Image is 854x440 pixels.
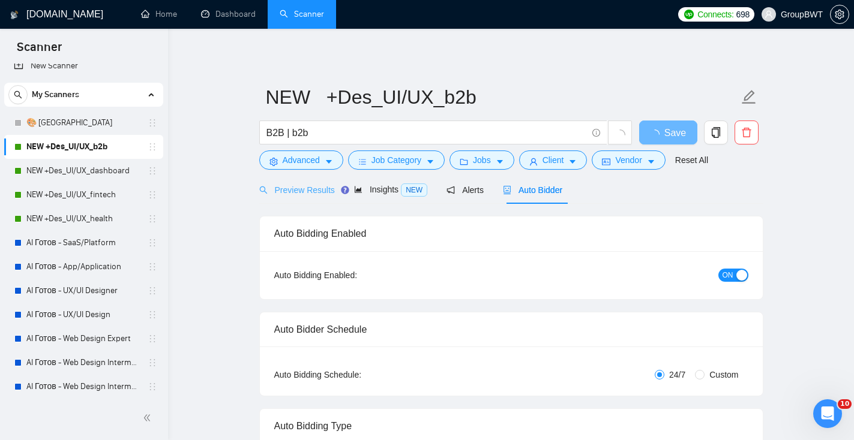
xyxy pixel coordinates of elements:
[496,157,504,166] span: caret-down
[10,5,19,25] img: logo
[447,185,484,195] span: Alerts
[32,83,79,107] span: My Scanners
[26,135,140,159] a: NEW +Des_UI/UX_b2b
[519,150,588,170] button: userClientcaret-down
[26,111,140,135] a: 🎨 [GEOGRAPHIC_DATA]
[148,382,157,391] span: holder
[26,255,140,279] a: AI Готов - App/Application
[148,334,157,343] span: holder
[602,157,610,166] span: idcard
[325,157,333,166] span: caret-down
[615,129,625,140] span: loading
[148,238,157,248] span: holder
[358,157,367,166] span: bars
[503,185,562,195] span: Auto Bidder
[26,231,140,255] a: AI Готов - SaaS/Platform
[148,118,157,128] span: holder
[460,157,468,166] span: folder
[26,207,140,231] a: NEW +Des_UI/UX_health
[259,186,268,194] span: search
[664,125,686,140] span: Save
[735,127,758,138] span: delete
[741,89,757,105] span: edit
[7,38,71,64] span: Scanner
[735,120,759,144] button: delete
[705,127,727,138] span: copy
[354,185,427,194] span: Insights
[697,8,733,21] span: Connects:
[830,5,849,24] button: setting
[26,303,140,327] a: AI Готов - UX/UI Design
[675,153,708,167] a: Reset All
[473,153,491,167] span: Jobs
[838,399,852,409] span: 10
[615,153,642,167] span: Vendor
[371,153,421,167] span: Job Category
[141,9,177,19] a: homeHome
[664,368,690,381] span: 24/7
[259,185,335,195] span: Preview Results
[639,120,697,144] button: Save
[26,351,140,375] a: AI Готов - Web Design Intermediate минус Developer
[705,368,743,381] span: Custom
[26,375,140,399] a: AI Готов - Web Design Intermediate минус Development
[401,183,427,197] span: NEW
[765,10,773,19] span: user
[503,186,511,194] span: robot
[283,153,320,167] span: Advanced
[736,8,750,21] span: 698
[723,269,733,282] span: ON
[704,120,728,144] button: copy
[813,399,842,428] iframe: Intercom live chat
[830,10,849,19] a: setting
[348,150,445,170] button: barsJob Categorycaret-down
[354,185,362,194] span: area-chart
[148,142,157,152] span: holder
[266,82,739,112] input: Scanner name...
[266,125,587,140] input: Search Freelance Jobs...
[26,279,140,303] a: AI Готов - UX/UI Designer
[26,183,140,207] a: NEW +Des_UI/UX_fintech
[280,9,324,19] a: searchScanner
[274,216,748,251] div: Auto Bidding Enabled
[274,269,432,282] div: Auto Bidding Enabled:
[9,91,27,99] span: search
[148,190,157,200] span: holder
[529,157,538,166] span: user
[274,312,748,346] div: Auto Bidder Schedule
[148,358,157,367] span: holder
[8,85,28,104] button: search
[450,150,514,170] button: folderJobscaret-down
[269,157,278,166] span: setting
[647,157,655,166] span: caret-down
[148,286,157,296] span: holder
[148,166,157,176] span: holder
[148,214,157,224] span: holder
[274,368,432,381] div: Auto Bidding Schedule:
[447,186,455,194] span: notification
[543,153,564,167] span: Client
[340,185,350,195] div: Tooltip anchor
[650,129,664,139] span: loading
[831,10,849,19] span: setting
[26,327,140,351] a: AI Готов - Web Design Expert
[148,262,157,272] span: holder
[684,10,694,19] img: upwork-logo.png
[143,412,155,424] span: double-left
[592,150,665,170] button: idcardVendorcaret-down
[426,157,435,166] span: caret-down
[4,54,163,78] li: New Scanner
[259,150,343,170] button: settingAdvancedcaret-down
[592,129,600,137] span: info-circle
[26,159,140,183] a: NEW +Des_UI/UX_dashboard
[14,54,154,78] a: New Scanner
[148,310,157,320] span: holder
[201,9,256,19] a: dashboardDashboard
[568,157,577,166] span: caret-down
